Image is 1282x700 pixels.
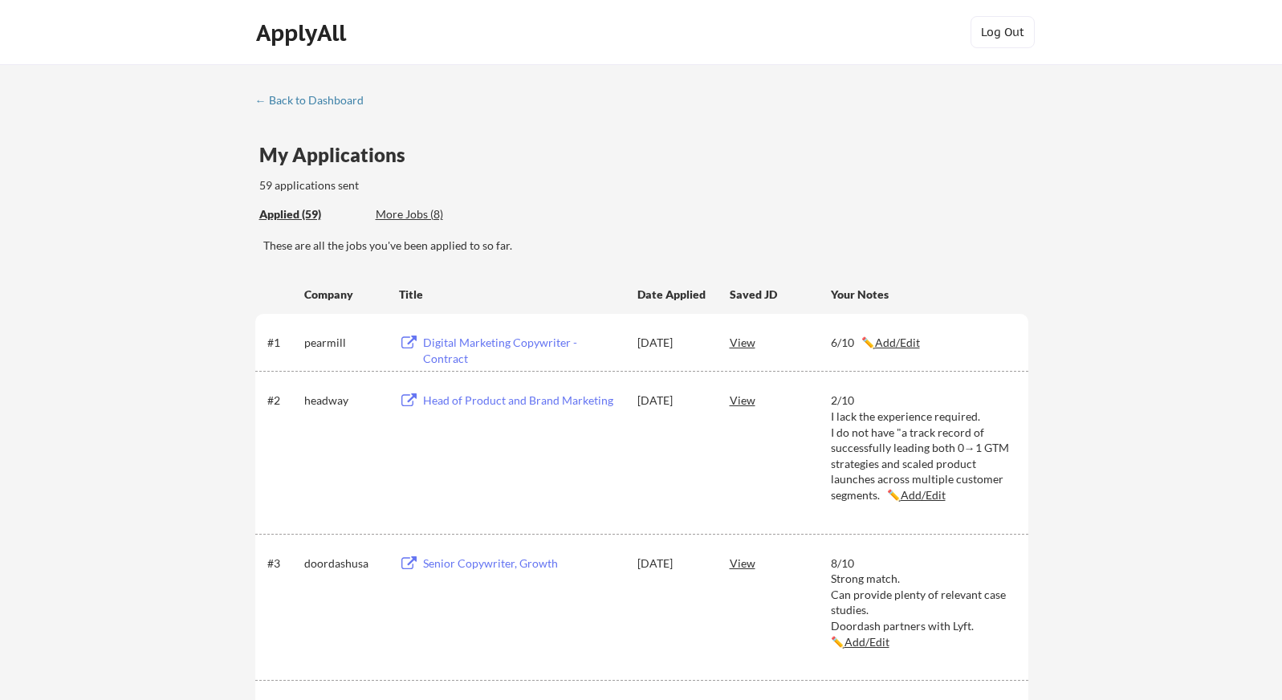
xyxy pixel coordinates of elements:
div: [DATE] [637,556,708,572]
div: Senior Copywriter, Growth [423,556,622,572]
div: Applied (59) [259,206,364,222]
div: Digital Marketing Copywriter - Contract [423,335,622,366]
u: Add/Edit [901,488,946,502]
div: These are all the jobs you've been applied to so far. [259,206,364,223]
div: Saved JD [730,279,831,308]
u: Add/Edit [875,336,920,349]
div: pearmill [304,335,385,351]
div: ApplyAll [256,19,351,47]
div: [DATE] [637,335,708,351]
div: Head of Product and Brand Marketing [423,393,622,409]
div: View [730,548,831,577]
div: Date Applied [637,287,708,303]
div: 6/10 ✏️ [831,335,1014,351]
div: View [730,385,831,414]
div: #2 [267,393,299,409]
div: These are all the jobs you've been applied to so far. [263,238,1028,254]
div: #1 [267,335,299,351]
div: Company [304,287,385,303]
div: These are job applications we think you'd be a good fit for, but couldn't apply you to automatica... [376,206,494,223]
div: ← Back to Dashboard [255,95,376,106]
div: Title [399,287,622,303]
div: View [730,328,831,356]
div: headway [304,393,385,409]
div: My Applications [259,145,418,165]
div: 59 applications sent [259,177,570,193]
div: 8/10 Strong match. Can provide plenty of relevant case studies. Doordash partners with Lyft. ✏️ [831,556,1014,650]
div: 2/10 I lack the experience required. I do not have "a track record of successfully leading both 0... [831,393,1014,503]
div: doordashusa [304,556,385,572]
a: ← Back to Dashboard [255,94,376,110]
div: Your Notes [831,287,1014,303]
div: #3 [267,556,299,572]
u: Add/Edit [844,635,889,649]
button: Log Out [971,16,1035,48]
div: More Jobs (8) [376,206,494,222]
div: [DATE] [637,393,708,409]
